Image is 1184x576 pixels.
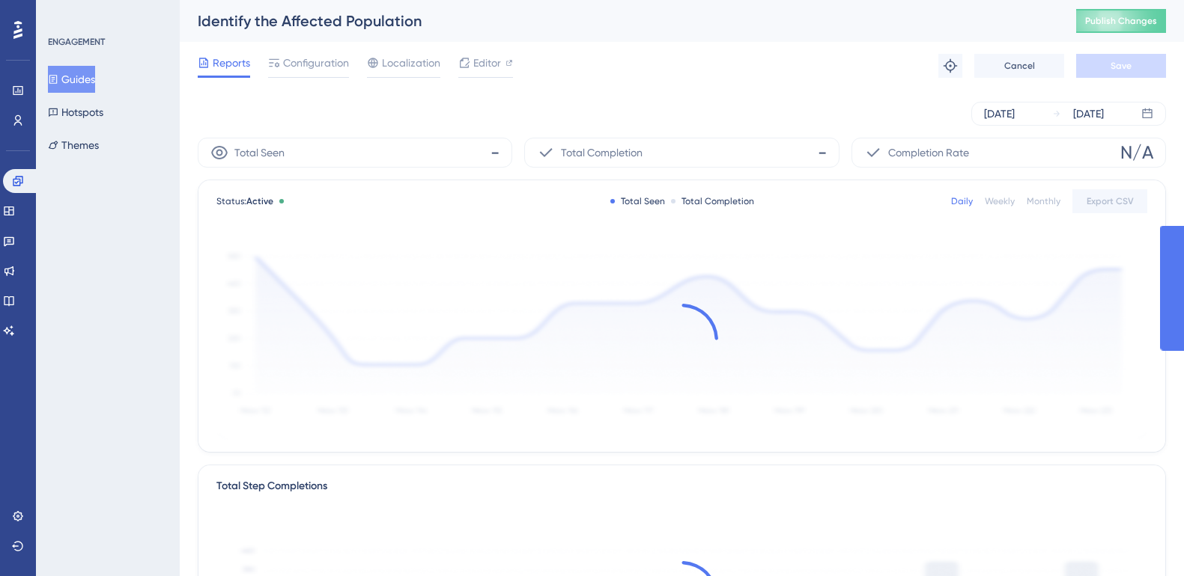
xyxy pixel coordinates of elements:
span: Editor [473,54,501,72]
span: Total Completion [561,144,643,162]
span: Export CSV [1087,195,1134,207]
div: Identify the Affected Population [198,10,1039,31]
span: Completion Rate [888,144,969,162]
span: N/A [1120,141,1153,165]
button: Cancel [974,54,1064,78]
div: Total Seen [610,195,665,207]
span: Reports [213,54,250,72]
iframe: UserGuiding AI Assistant Launcher [1121,517,1166,562]
div: [DATE] [984,105,1015,123]
div: Weekly [985,195,1015,207]
span: Total Seen [234,144,285,162]
div: Monthly [1027,195,1060,207]
div: Total Completion [671,195,754,207]
span: Status: [216,195,273,207]
button: Save [1076,54,1166,78]
span: Configuration [283,54,349,72]
div: [DATE] [1073,105,1104,123]
span: Save [1111,60,1132,72]
span: Localization [382,54,440,72]
span: - [818,141,827,165]
button: Publish Changes [1076,9,1166,33]
span: Active [246,196,273,206]
div: ENGAGEMENT [48,36,105,48]
span: Publish Changes [1085,15,1157,27]
button: Export CSV [1072,189,1147,213]
div: Total Step Completions [216,477,327,495]
button: Guides [48,66,95,93]
button: Hotspots [48,99,103,126]
button: Themes [48,132,99,159]
span: Cancel [1004,60,1035,72]
span: - [491,141,500,165]
div: Daily [951,195,973,207]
